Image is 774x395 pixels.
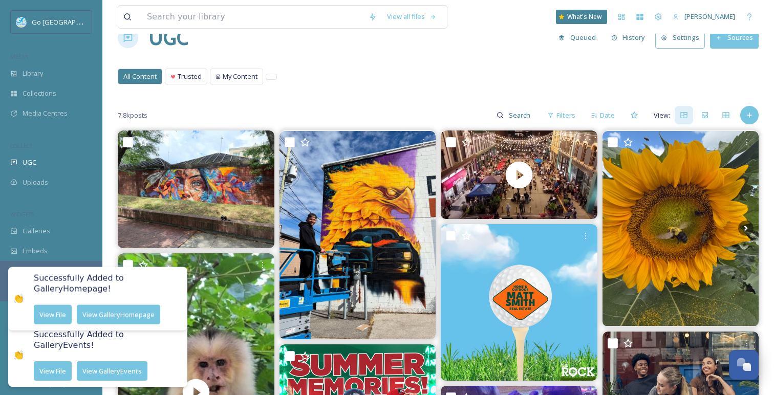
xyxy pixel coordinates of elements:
video: Line dancing will get started tonight at 7:30 and we can’t wait to see y’all here! [441,130,597,219]
span: Collections [23,89,56,98]
span: Galleries [23,226,50,236]
span: View: [654,111,670,120]
a: View GalleryHomepage [72,304,160,324]
img: “Generosity is the most natural outward expression of an inner attitude of compassion and loving-... [441,224,597,381]
span: COLLECT [10,142,32,149]
span: Library [23,69,43,78]
span: Uploads [23,178,48,187]
div: Successfully Added to Gallery Homepage ! [34,273,177,324]
a: [PERSON_NAME] [668,7,740,27]
div: 👏 [13,349,24,360]
span: Trusted [178,72,202,81]
span: Embeds [23,246,48,256]
button: View File [34,361,72,381]
input: Search [504,105,537,125]
img: 🌻✨ SURPRISE, FRIENDS! ✨🌻 The sunflower field has decided it’s running on Mother Nature’s timeline... [603,131,759,326]
button: View File [34,304,72,324]
button: Sources [710,27,759,48]
a: What's New [556,10,607,24]
button: Settings [655,27,705,48]
span: [PERSON_NAME] [684,12,735,21]
a: History [606,28,656,48]
span: All Content [123,72,157,81]
span: My Content [223,72,257,81]
a: UGC [148,23,188,53]
span: Filters [556,111,575,120]
img: 🎨 And just like that, the latest mural on the Friendship Wall is complete! 💫 A huge thank you to ... [118,130,274,248]
img: GoGreatLogo_MISkies_RegionalTrails%20%281%29.png [16,17,27,27]
span: WIDGETS [10,210,34,218]
span: Go [GEOGRAPHIC_DATA] [32,17,107,27]
button: View GalleryEvents [77,361,147,381]
span: MEDIA [10,53,28,60]
button: Open Chat [729,350,759,380]
a: View all files [382,7,442,27]
div: 👏 [13,293,24,304]
span: UGC [23,158,36,167]
span: Date [600,111,615,120]
button: View GalleryHomepage [77,304,160,324]
button: Queued [553,28,601,48]
span: 7.8k posts [118,111,147,120]
img: ✨ Last Day! ✨ We are so proud to share that all 4 mural locations for this year’s City of Mural C... [279,131,436,339]
input: Search your library [142,6,363,28]
a: Queued [553,28,606,48]
div: Successfully Added to Gallery Events ! [34,330,177,381]
a: View GalleryEvents [72,361,147,381]
button: History [606,28,651,48]
span: Stories [23,266,45,276]
a: Settings [655,27,710,48]
span: Media Centres [23,108,68,118]
img: thumbnail [441,130,597,219]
